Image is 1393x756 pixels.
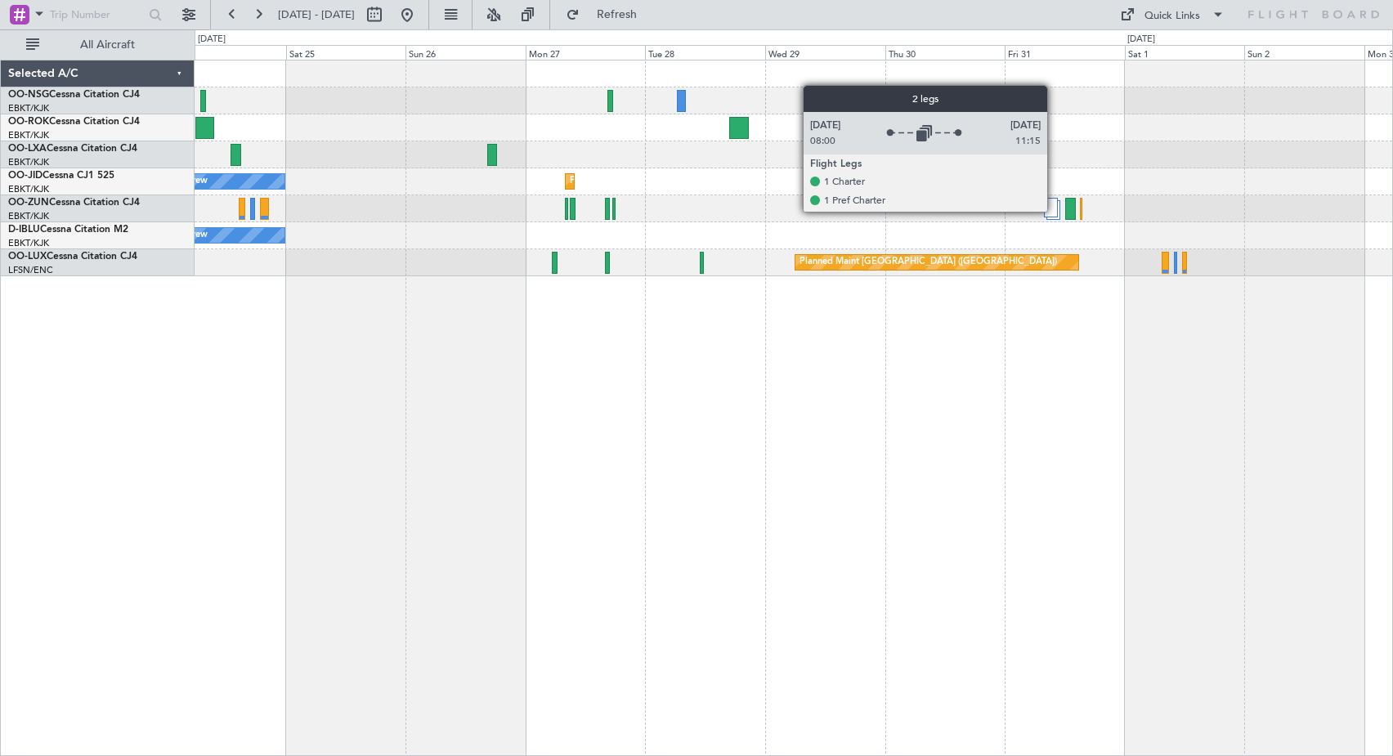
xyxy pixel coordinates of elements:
[8,183,49,195] a: EBKT/KJK
[166,45,286,60] div: Fri 24
[278,7,355,22] span: [DATE] - [DATE]
[8,198,49,208] span: OO-ZUN
[800,250,1057,275] div: Planned Maint [GEOGRAPHIC_DATA] ([GEOGRAPHIC_DATA])
[1127,33,1155,47] div: [DATE]
[8,252,47,262] span: OO-LUX
[8,102,49,114] a: EBKT/KJK
[8,129,49,141] a: EBKT/KJK
[8,252,137,262] a: OO-LUXCessna Citation CJ4
[885,45,1006,60] div: Thu 30
[8,117,140,127] a: OO-ROKCessna Citation CJ4
[8,225,40,235] span: D-IBLU
[50,2,144,27] input: Trip Number
[18,32,177,58] button: All Aircraft
[8,90,49,100] span: OO-NSG
[405,45,526,60] div: Sun 26
[583,9,652,20] span: Refresh
[1112,2,1233,28] button: Quick Links
[1244,45,1364,60] div: Sun 2
[8,237,49,249] a: EBKT/KJK
[1125,45,1245,60] div: Sat 1
[1005,45,1125,60] div: Fri 31
[8,156,49,168] a: EBKT/KJK
[8,144,137,154] a: OO-LXACessna Citation CJ4
[8,144,47,154] span: OO-LXA
[8,90,140,100] a: OO-NSGCessna Citation CJ4
[645,45,765,60] div: Tue 28
[8,117,49,127] span: OO-ROK
[8,171,43,181] span: OO-JID
[558,2,656,28] button: Refresh
[570,169,760,194] div: Planned Maint Kortrijk-[GEOGRAPHIC_DATA]
[8,198,140,208] a: OO-ZUNCessna Citation CJ4
[1144,8,1200,25] div: Quick Links
[8,225,128,235] a: D-IBLUCessna Citation M2
[286,45,406,60] div: Sat 25
[526,45,646,60] div: Mon 27
[43,39,172,51] span: All Aircraft
[8,210,49,222] a: EBKT/KJK
[8,264,53,276] a: LFSN/ENC
[198,33,226,47] div: [DATE]
[8,171,114,181] a: OO-JIDCessna CJ1 525
[765,45,885,60] div: Wed 29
